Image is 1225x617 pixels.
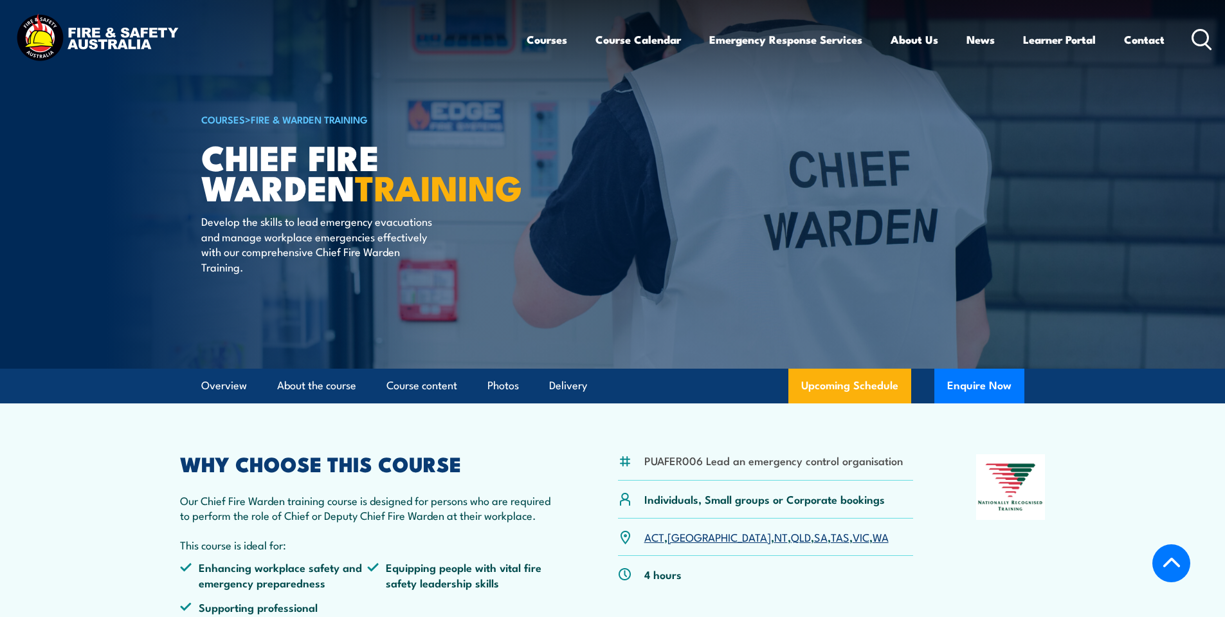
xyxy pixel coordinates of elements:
[853,529,869,544] a: VIC
[644,567,682,582] p: 4 hours
[873,529,889,544] a: WA
[644,492,885,506] p: Individuals, Small groups or Corporate bookings
[644,530,889,544] p: , , , , , , ,
[180,454,556,472] h2: WHY CHOOSE THIS COURSE
[355,160,522,213] strong: TRAINING
[791,529,811,544] a: QLD
[487,369,519,403] a: Photos
[1124,23,1165,57] a: Contact
[595,23,681,57] a: Course Calendar
[180,537,556,552] p: This course is ideal for:
[934,369,1024,403] button: Enquire Now
[277,369,356,403] a: About the course
[831,529,849,544] a: TAS
[251,112,368,126] a: Fire & Warden Training
[527,23,567,57] a: Courses
[644,529,664,544] a: ACT
[774,529,788,544] a: NT
[180,560,368,590] li: Enhancing workplace safety and emergency preparedness
[976,454,1046,520] img: Nationally Recognised Training logo.
[180,493,556,523] p: Our Chief Fire Warden training course is designed for persons who are required to perform the rol...
[667,529,771,544] a: [GEOGRAPHIC_DATA]
[814,529,828,544] a: SA
[1023,23,1096,57] a: Learner Portal
[367,560,555,590] li: Equipping people with vital fire safety leadership skills
[201,112,245,126] a: COURSES
[201,369,247,403] a: Overview
[891,23,938,57] a: About Us
[201,142,519,201] h1: Chief Fire Warden
[201,111,519,127] h6: >
[788,369,911,403] a: Upcoming Schedule
[709,23,862,57] a: Emergency Response Services
[966,23,995,57] a: News
[386,369,457,403] a: Course content
[644,453,903,468] li: PUAFER006 Lead an emergency control organisation
[201,214,436,274] p: Develop the skills to lead emergency evacuations and manage workplace emergencies effectively wit...
[549,369,587,403] a: Delivery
